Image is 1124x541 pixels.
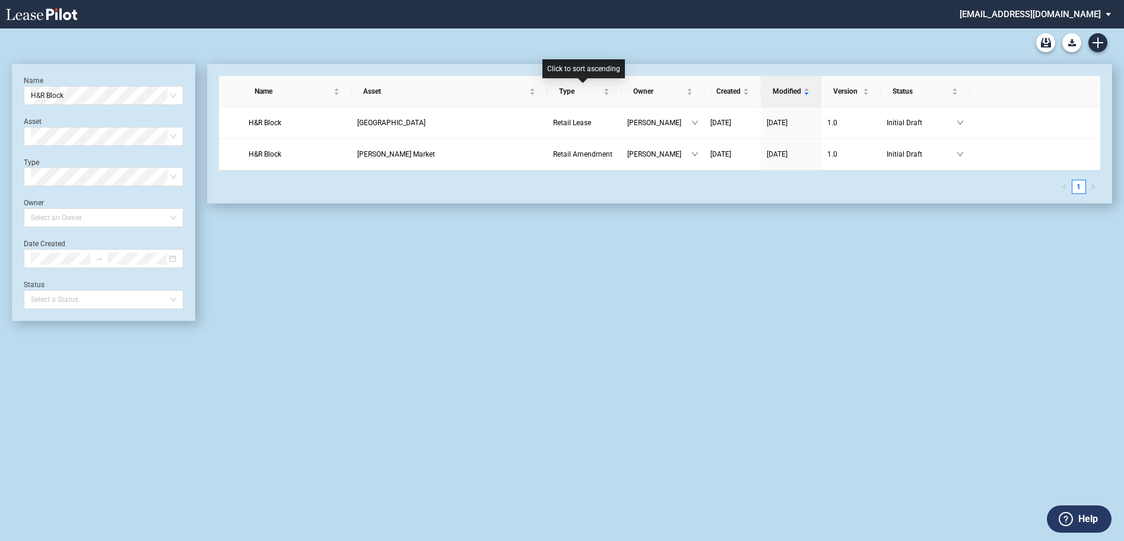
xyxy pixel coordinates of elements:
[249,148,345,160] a: H&R Block
[1036,33,1055,52] a: Archive
[773,85,801,97] span: Modified
[1062,33,1081,52] button: Download Blank Form
[1062,184,1068,190] span: left
[24,281,45,289] label: Status
[833,85,861,97] span: Version
[767,150,788,158] span: [DATE]
[363,85,527,97] span: Asset
[710,148,755,160] a: [DATE]
[357,119,426,127] span: Braemar Village Center
[24,158,39,167] label: Type
[710,119,731,127] span: [DATE]
[255,85,331,97] span: Name
[893,85,950,97] span: Status
[249,119,281,127] span: H&R Block
[243,76,351,107] th: Name
[542,59,625,78] div: Click to sort ascending
[1058,180,1072,194] li: Previous Page
[1058,180,1072,194] button: left
[351,76,547,107] th: Asset
[553,148,615,160] a: Retail Amendment
[887,148,957,160] span: Initial Draft
[1072,180,1085,193] a: 1
[1086,180,1100,194] li: Next Page
[691,151,698,158] span: down
[827,119,837,127] span: 1 . 0
[95,254,103,263] span: to
[710,150,731,158] span: [DATE]
[1072,180,1086,194] li: 1
[547,76,621,107] th: Type
[95,254,103,263] span: swap-right
[357,148,541,160] a: [PERSON_NAME] Market
[553,117,615,129] a: Retail Lease
[710,117,755,129] a: [DATE]
[553,150,612,158] span: Retail Amendment
[827,148,875,160] a: 1.0
[627,148,691,160] span: [PERSON_NAME]
[957,151,964,158] span: down
[357,117,541,129] a: [GEOGRAPHIC_DATA]
[249,117,345,129] a: H&R Block
[31,87,176,104] span: H&R Block
[767,148,815,160] a: [DATE]
[957,119,964,126] span: down
[716,85,741,97] span: Created
[827,150,837,158] span: 1 . 0
[24,117,42,126] label: Asset
[1086,180,1100,194] button: right
[1088,33,1107,52] a: Create new document
[767,119,788,127] span: [DATE]
[627,117,691,129] span: [PERSON_NAME]
[827,117,875,129] a: 1.0
[821,76,881,107] th: Version
[887,117,957,129] span: Initial Draft
[1047,505,1112,533] button: Help
[1090,184,1096,190] span: right
[24,199,44,207] label: Owner
[704,76,761,107] th: Created
[881,76,970,107] th: Status
[24,77,43,85] label: Name
[249,150,281,158] span: H&R Block
[1078,511,1098,527] label: Help
[1059,33,1085,52] md-menu: Download Blank Form List
[553,119,591,127] span: Retail Lease
[767,117,815,129] a: [DATE]
[357,150,435,158] span: Fridley Market
[621,76,704,107] th: Owner
[691,119,698,126] span: down
[559,85,601,97] span: Type
[633,85,684,97] span: Owner
[761,76,821,107] th: Modified
[24,240,65,248] label: Date Created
